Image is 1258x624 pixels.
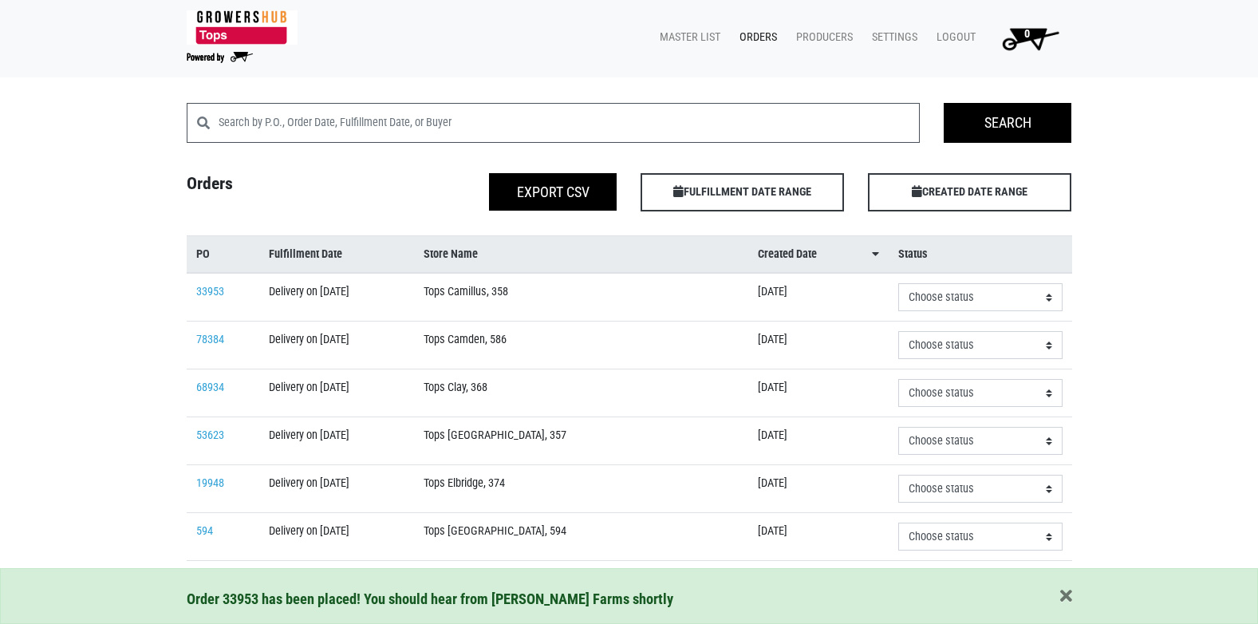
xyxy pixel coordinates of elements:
td: Tops [GEOGRAPHIC_DATA], 357 [414,417,748,465]
td: [DATE] [748,417,888,465]
td: Tops Elbridge, 374 [414,465,748,513]
a: Fulfillment Date [269,246,404,263]
td: Tops [GEOGRAPHIC_DATA], 357 [414,561,748,609]
button: Export CSV [489,173,617,211]
td: [DATE] [748,465,888,513]
a: Settings [859,22,924,53]
a: Master List [647,22,727,53]
span: Fulfillment Date [269,246,342,263]
span: Created Date [758,246,817,263]
td: Delivery on [DATE] [259,369,414,417]
a: 594 [196,524,213,538]
a: Created Date [758,246,878,263]
td: Tops Clay, 368 [414,369,748,417]
img: Powered by Big Wheelbarrow [187,52,253,63]
div: Order 33953 has been placed! You should hear from [PERSON_NAME] Farms shortly [187,588,1072,610]
td: Tops [GEOGRAPHIC_DATA], 594 [414,513,748,561]
a: 53623 [196,429,224,442]
td: [DATE] [748,273,888,322]
a: Status [898,246,1063,263]
a: Store Name [424,246,739,263]
a: Orders [727,22,783,53]
span: 0 [1024,27,1030,41]
td: Delivery on [DATE] [259,465,414,513]
span: CREATED DATE RANGE [868,173,1071,211]
input: Search [944,103,1071,143]
td: [DATE] [748,322,888,369]
td: Delivery on [DATE] [259,273,414,322]
a: 68934 [196,381,224,394]
span: PO [196,246,210,263]
span: Store Name [424,246,478,263]
a: Logout [924,22,982,53]
a: PO [196,246,250,263]
img: Cart [995,22,1066,54]
td: Delivery on [DATE] [259,417,414,465]
td: [DATE] [748,513,888,561]
h4: Orders [175,173,402,205]
td: Tops Camillus, 358 [414,273,748,322]
span: Status [898,246,928,263]
a: 0 [982,22,1072,54]
a: Producers [783,22,859,53]
span: FULFILLMENT DATE RANGE [641,173,844,211]
td: [DATE] [748,561,888,609]
img: 279edf242af8f9d49a69d9d2afa010fb.png [187,10,298,45]
input: Search by P.O., Order Date, Fulfillment Date, or Buyer [219,103,921,143]
a: 78384 [196,333,224,346]
td: [DATE] [748,369,888,417]
td: Delivery on [DATE] [259,513,414,561]
a: 33953 [196,285,224,298]
td: Tops Camden, 586 [414,322,748,369]
td: Delivery on [DATE] [259,322,414,369]
td: Delivery on [DATE] [259,561,414,609]
a: 19948 [196,476,224,490]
